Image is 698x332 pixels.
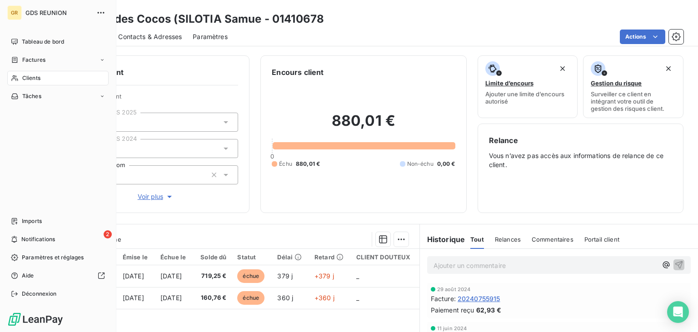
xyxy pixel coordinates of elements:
[25,9,91,16] span: GDS REUNION
[123,294,144,302] span: [DATE]
[314,272,334,280] span: +379 j
[22,56,45,64] span: Factures
[193,32,228,41] span: Paramètres
[73,93,238,105] span: Propriétés Client
[279,160,292,168] span: Échu
[420,234,465,245] h6: Historique
[199,272,226,281] span: 719,25 €
[272,112,455,139] h2: 880,01 €
[431,305,474,315] span: Paiement reçu
[22,92,41,100] span: Tâches
[584,236,619,243] span: Portail client
[22,217,42,225] span: Imports
[160,294,182,302] span: [DATE]
[489,135,672,146] h6: Relance
[118,32,182,41] span: Contacts & Adresses
[104,230,112,238] span: 2
[591,79,642,87] span: Gestion du risque
[138,192,174,201] span: Voir plus
[314,253,345,261] div: Retard
[667,301,689,323] div: Open Intercom Messenger
[237,291,264,305] span: échue
[80,11,324,27] h3: Haras des Cocos (SILOTIA Samue - 01410678
[237,253,266,261] div: Statut
[7,268,109,283] a: Aide
[199,293,226,302] span: 160,76 €
[620,30,665,44] button: Actions
[485,79,533,87] span: Limite d’encours
[407,160,434,168] span: Non-échu
[22,272,34,280] span: Aide
[277,253,304,261] div: Délai
[22,290,57,298] span: Déconnexion
[476,305,501,315] span: 62,93 €
[73,192,238,202] button: Voir plus
[277,294,293,302] span: 360 j
[489,135,672,202] div: Vous n’avez pas accès aux informations de relance de ce client.
[113,171,120,179] input: Ajouter une valeur
[123,272,144,280] span: [DATE]
[237,269,264,283] span: échue
[478,55,578,118] button: Limite d’encoursAjouter une limite d’encours autorisé
[485,90,570,105] span: Ajouter une limite d’encours autorisé
[21,235,55,243] span: Notifications
[277,272,293,280] span: 379 j
[7,5,22,20] div: GR
[22,253,84,262] span: Paramètres et réglages
[160,272,182,280] span: [DATE]
[296,160,320,168] span: 880,01 €
[356,294,359,302] span: _
[199,253,226,261] div: Solde dû
[532,236,573,243] span: Commentaires
[7,312,64,327] img: Logo LeanPay
[437,160,455,168] span: 0,00 €
[270,153,274,160] span: 0
[55,67,238,78] h6: Informations client
[591,90,676,112] span: Surveiller ce client en intégrant votre outil de gestion des risques client.
[160,253,188,261] div: Échue le
[495,236,521,243] span: Relances
[356,272,359,280] span: _
[22,74,40,82] span: Clients
[314,294,334,302] span: +360 j
[22,38,64,46] span: Tableau de bord
[272,67,324,78] h6: Encours client
[356,253,414,261] div: CLIENT DOUTEUX
[437,287,471,292] span: 29 août 2024
[583,55,683,118] button: Gestion du risqueSurveiller ce client en intégrant votre outil de gestion des risques client.
[123,253,150,261] div: Émise le
[458,294,500,303] span: 20240755915
[431,294,456,303] span: Facture :
[470,236,484,243] span: Tout
[437,326,467,331] span: 11 juin 2024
